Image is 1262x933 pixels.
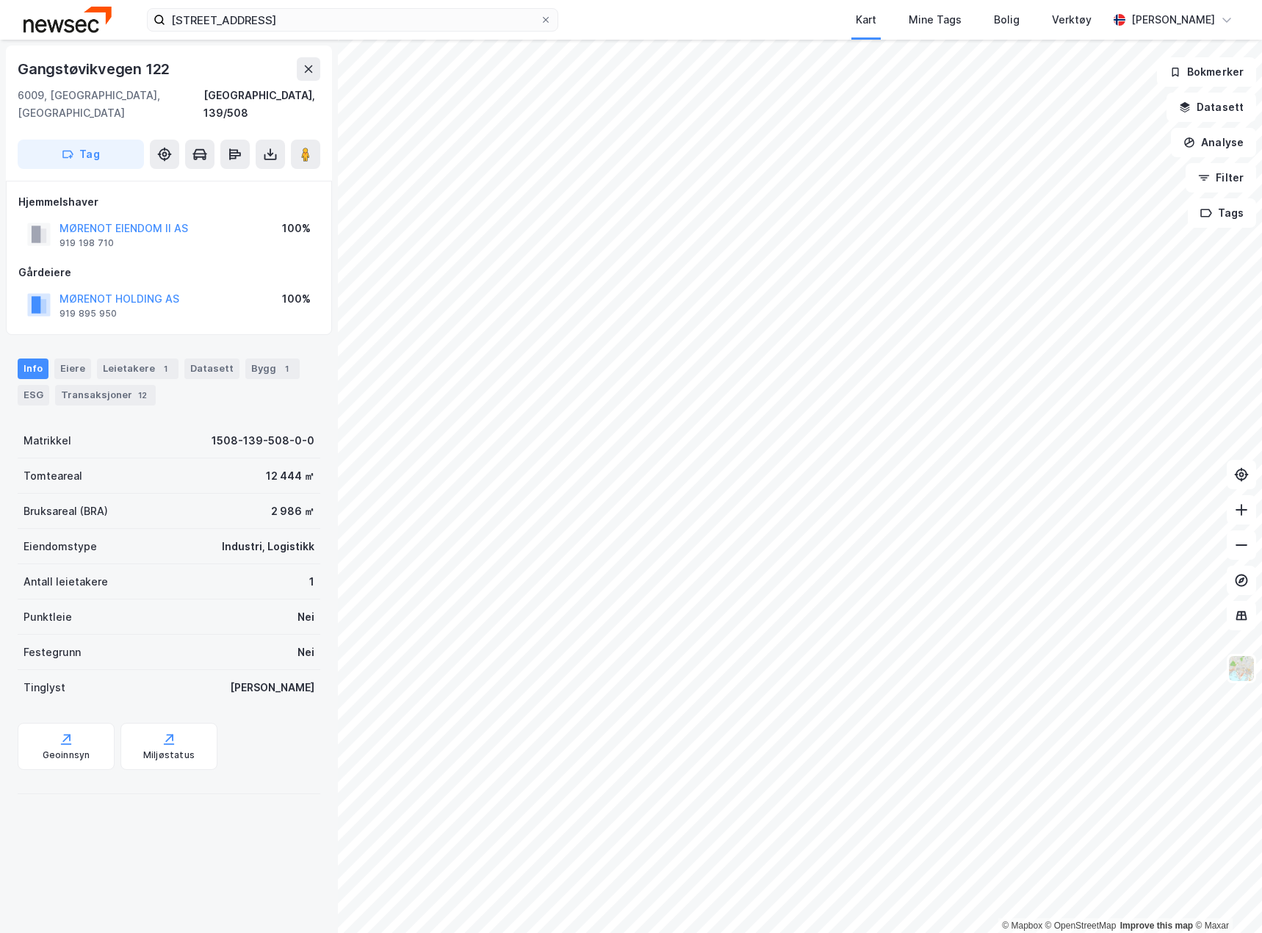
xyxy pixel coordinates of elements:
[18,359,48,379] div: Info
[24,644,81,661] div: Festegrunn
[24,679,65,696] div: Tinglyst
[24,538,97,555] div: Eiendomstype
[266,467,314,485] div: 12 444 ㎡
[909,11,962,29] div: Mine Tags
[298,644,314,661] div: Nei
[143,749,195,761] div: Miljøstatus
[1171,128,1256,157] button: Analyse
[97,359,179,379] div: Leietakere
[203,87,320,122] div: [GEOGRAPHIC_DATA], 139/508
[1227,655,1255,682] img: Z
[18,385,49,406] div: ESG
[856,11,876,29] div: Kart
[43,749,90,761] div: Geoinnsyn
[18,140,144,169] button: Tag
[18,57,173,81] div: Gangstøvikvegen 122
[24,502,108,520] div: Bruksareal (BRA)
[245,359,300,379] div: Bygg
[1157,57,1256,87] button: Bokmerker
[1188,198,1256,228] button: Tags
[279,361,294,376] div: 1
[18,193,320,211] div: Hjemmelshaver
[282,220,311,237] div: 100%
[222,538,314,555] div: Industri, Logistikk
[994,11,1020,29] div: Bolig
[1186,163,1256,192] button: Filter
[165,9,540,31] input: Søk på adresse, matrikkel, gårdeiere, leietakere eller personer
[309,573,314,591] div: 1
[135,388,150,403] div: 12
[282,290,311,308] div: 100%
[158,361,173,376] div: 1
[55,385,156,406] div: Transaksjoner
[1189,862,1262,933] iframe: Chat Widget
[271,502,314,520] div: 2 986 ㎡
[1120,921,1193,931] a: Improve this map
[18,264,320,281] div: Gårdeiere
[24,573,108,591] div: Antall leietakere
[1002,921,1042,931] a: Mapbox
[24,7,112,32] img: newsec-logo.f6e21ccffca1b3a03d2d.png
[60,237,114,249] div: 919 198 710
[24,432,71,450] div: Matrikkel
[24,608,72,626] div: Punktleie
[1167,93,1256,122] button: Datasett
[24,467,82,485] div: Tomteareal
[212,432,314,450] div: 1508-139-508-0-0
[18,87,203,122] div: 6009, [GEOGRAPHIC_DATA], [GEOGRAPHIC_DATA]
[1045,921,1117,931] a: OpenStreetMap
[54,359,91,379] div: Eiere
[230,679,314,696] div: [PERSON_NAME]
[1131,11,1215,29] div: [PERSON_NAME]
[1052,11,1092,29] div: Verktøy
[60,308,117,320] div: 919 895 950
[298,608,314,626] div: Nei
[184,359,239,379] div: Datasett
